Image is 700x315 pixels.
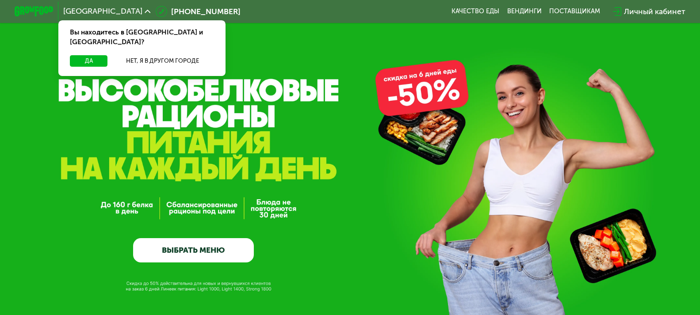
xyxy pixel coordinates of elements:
[507,8,542,15] a: Вендинги
[156,6,241,17] a: [PHONE_NUMBER]
[63,8,142,15] span: [GEOGRAPHIC_DATA]
[111,55,214,67] button: Нет, я в другом городе
[58,20,226,55] div: Вы находитесь в [GEOGRAPHIC_DATA] и [GEOGRAPHIC_DATA]?
[451,8,499,15] a: Качество еды
[549,8,600,15] div: поставщикам
[624,6,685,17] div: Личный кабинет
[70,55,107,67] button: Да
[133,238,254,262] a: ВЫБРАТЬ МЕНЮ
